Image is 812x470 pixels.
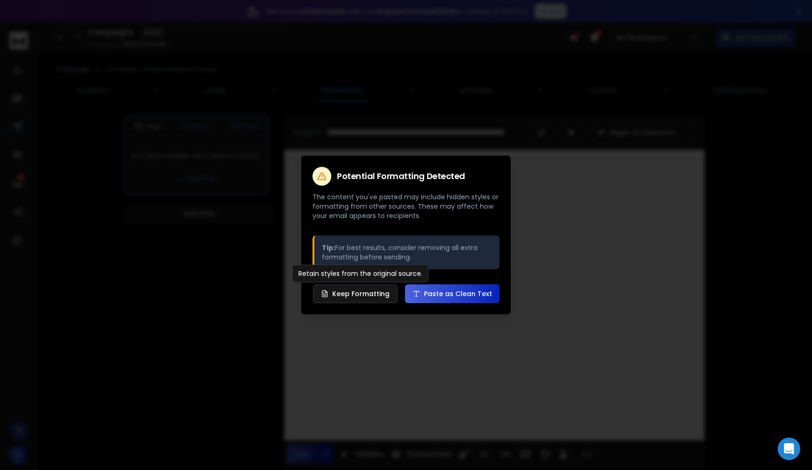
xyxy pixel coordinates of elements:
p: The content you've pasted may include hidden styles or formatting from other sources. These may a... [312,192,500,220]
strong: Tip: [322,243,335,252]
button: Paste as Clean Text [405,284,500,303]
button: Keep Formatting [313,284,398,303]
h2: Potential Formatting Detected [337,172,465,180]
div: Retain styles from the original source. [292,265,429,282]
div: Open Intercom Messenger [778,438,800,460]
p: For best results, consider removing all extra formatting before sending. [322,243,492,262]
